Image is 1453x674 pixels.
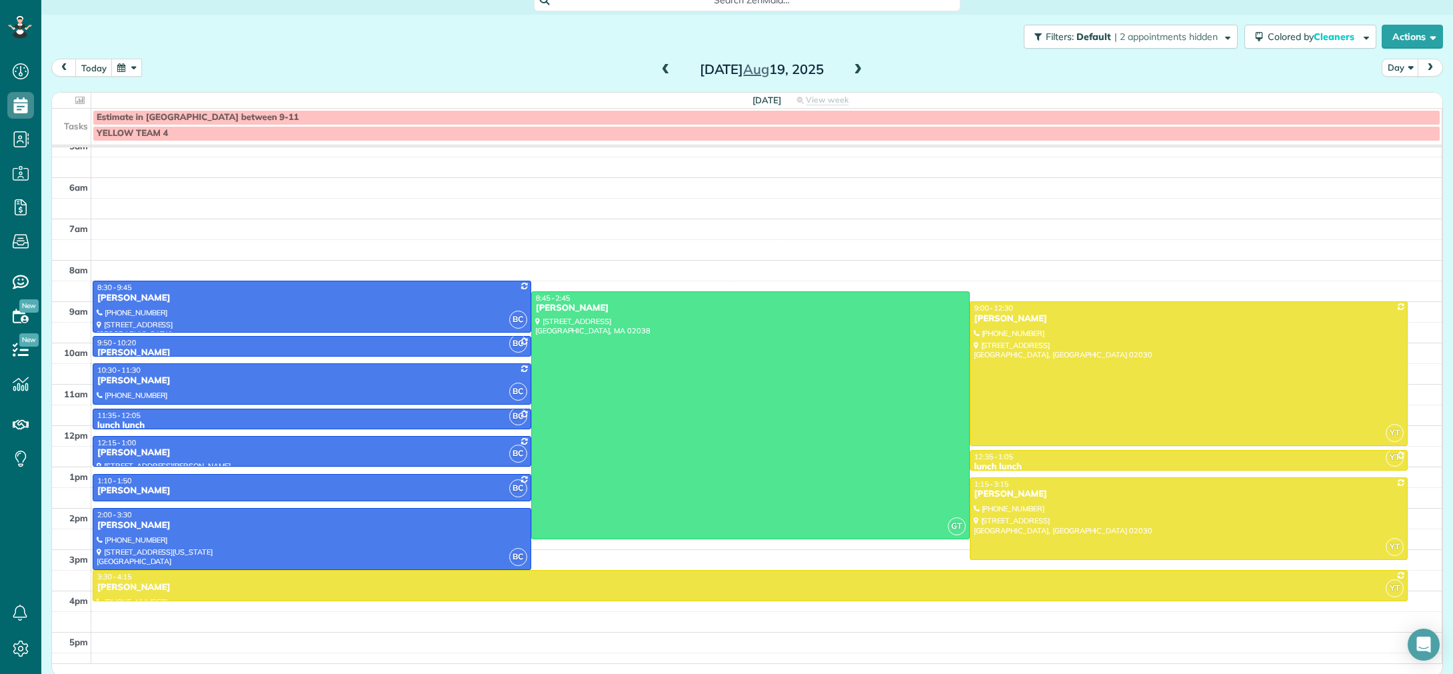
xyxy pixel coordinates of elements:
[509,407,527,425] span: BC
[1017,25,1238,49] a: Filters: Default | 2 appointments hidden
[1076,31,1112,43] span: Default
[806,95,848,105] span: View week
[974,461,1404,473] div: lunch lunch
[69,595,88,606] span: 4pm
[974,303,1013,313] span: 9:00 - 12:30
[97,375,527,387] div: [PERSON_NAME]
[69,554,88,565] span: 3pm
[75,59,113,77] button: today
[69,223,88,234] span: 7am
[509,548,527,566] span: BC
[97,112,299,123] span: Estimate in [GEOGRAPHIC_DATA] between 9-11
[1386,424,1404,442] span: YT
[1408,629,1440,661] div: Open Intercom Messenger
[509,383,527,401] span: BC
[1386,579,1404,597] span: YT
[1386,538,1404,556] span: YT
[64,389,88,399] span: 11am
[69,513,88,523] span: 2pm
[97,293,527,304] div: [PERSON_NAME]
[1244,25,1376,49] button: Colored byCleaners
[64,347,88,358] span: 10am
[97,347,527,359] div: [PERSON_NAME]
[69,306,88,317] span: 9am
[974,313,1404,325] div: [PERSON_NAME]
[1024,25,1238,49] button: Filters: Default | 2 appointments hidden
[97,438,136,447] span: 12:15 - 1:00
[743,61,769,77] span: Aug
[97,128,168,139] span: YELLOW TEAM 4
[97,411,141,420] span: 11:35 - 12:05
[535,303,966,314] div: [PERSON_NAME]
[69,471,88,482] span: 1pm
[1114,31,1218,43] span: | 2 appointments hidden
[974,489,1404,500] div: [PERSON_NAME]
[1314,31,1356,43] span: Cleaners
[974,479,1009,489] span: 1:15 - 3:15
[752,95,781,105] span: [DATE]
[97,338,136,347] span: 9:50 - 10:20
[97,520,527,531] div: [PERSON_NAME]
[97,283,132,292] span: 8:30 - 9:45
[509,479,527,497] span: BC
[69,265,88,275] span: 8am
[509,311,527,329] span: BC
[1382,25,1443,49] button: Actions
[69,637,88,647] span: 5pm
[1046,31,1074,43] span: Filters:
[97,447,527,459] div: [PERSON_NAME]
[509,445,527,463] span: BC
[97,582,1404,593] div: [PERSON_NAME]
[97,420,527,431] div: lunch lunch
[509,335,527,353] span: BC
[97,572,132,581] span: 3:30 - 4:15
[51,59,77,77] button: prev
[1268,31,1359,43] span: Colored by
[19,299,39,313] span: New
[974,452,1013,461] span: 12:35 - 1:05
[19,333,39,347] span: New
[536,293,571,303] span: 8:45 - 2:45
[97,476,132,485] span: 1:10 - 1:50
[679,62,845,77] h2: [DATE] 19, 2025
[69,182,88,193] span: 6am
[1382,59,1419,77] button: Day
[1418,59,1443,77] button: next
[1386,449,1404,467] span: YT
[948,517,966,535] span: GT
[97,510,132,519] span: 2:00 - 3:30
[97,485,527,497] div: [PERSON_NAME]
[97,365,141,375] span: 10:30 - 11:30
[64,430,88,441] span: 12pm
